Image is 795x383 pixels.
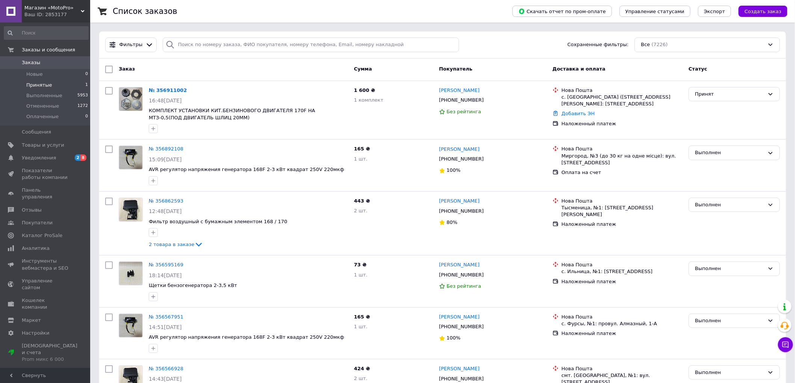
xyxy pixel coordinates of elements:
a: № 356892108 [149,146,183,152]
span: Без рейтинга [447,109,481,114]
a: [PERSON_NAME] [439,261,480,269]
span: Без рейтинга [447,283,481,289]
span: 165 ₴ [354,146,370,152]
span: Сумма [354,66,372,72]
div: Миргород, №3 (до 30 кг на одне місце): вул. [STREET_ADDRESS] [562,153,683,166]
a: № 356911002 [149,87,187,93]
span: 12:48[DATE] [149,208,182,214]
div: Наложенный платеж [562,278,683,285]
div: с. Фурсы, №1: провул. Алмазный, 1-А [562,320,683,327]
span: Скачать отчет по пром-оплате [518,8,606,15]
div: Принят [695,90,765,98]
div: [PHONE_NUMBER] [438,270,485,280]
span: 73 ₴ [354,262,367,267]
span: 15:09[DATE] [149,156,182,162]
div: Нова Пошта [562,146,683,152]
a: Добавить ЭН [562,111,595,116]
span: 2 [75,155,81,161]
input: Поиск по номеру заказа, ФИО покупателя, номеру телефона, Email, номеру накладной [163,38,459,52]
span: 2 товара в заказе [149,242,194,247]
a: Фото товару [119,314,143,338]
a: Фото товару [119,87,143,111]
div: Выполнен [695,317,765,325]
a: КОМПЛЕКТ УСТАНОВКИ КИТ.БЕНЗИНОВОГО ДВИГАТЕЛЯ 170F НА МТЗ-0,5(ПОД ДВИГАТЕЛЬ ШЛИЦ 20ММ) [149,108,315,120]
span: Показатели работы компании [22,167,70,181]
div: Выполнен [695,369,765,377]
span: Покупатель [439,66,473,72]
a: Щетки бензогенератора 2-3,5 кВт [149,282,237,288]
span: Статус [689,66,707,72]
span: 1 [85,82,88,89]
span: Кошелек компании [22,297,70,311]
span: 1 шт. [354,272,367,278]
div: с. Ильница, №1: [STREET_ADDRESS] [562,268,683,275]
span: Заказ [119,66,135,72]
a: AVR регулятор напряжения генератора 168F 2-3 кВт квадрат 250V 220мкф [149,167,344,172]
div: с. [GEOGRAPHIC_DATA] ([STREET_ADDRESS][PERSON_NAME]: [STREET_ADDRESS] [562,94,683,107]
div: Нова Пошта [562,198,683,204]
input: Поиск [4,26,89,40]
a: Создать заказ [731,8,787,14]
div: Нова Пошта [562,365,683,372]
span: Инструменты вебмастера и SEO [22,258,70,271]
span: Выполненные [26,92,62,99]
span: 80% [447,219,458,225]
button: Экспорт [698,6,731,17]
span: Каталог ProSale [22,232,62,239]
span: 8 [80,155,86,161]
img: Фото товару [119,87,142,111]
span: 100% [447,167,461,173]
div: Выполнен [695,201,765,209]
span: 424 ₴ [354,366,370,371]
div: [PHONE_NUMBER] [438,206,485,216]
a: [PERSON_NAME] [439,314,480,321]
span: Создать заказ [745,9,781,14]
span: 5953 [77,92,88,99]
a: 2 товара в заказе [149,242,203,247]
span: 16:48[DATE] [149,98,182,104]
span: Маркет [22,317,41,324]
div: Нова Пошта [562,87,683,94]
div: Нова Пошта [562,261,683,268]
span: Принятые [26,82,52,89]
h1: Список заказов [113,7,177,16]
span: Покупатели [22,219,53,226]
span: Экспорт [704,9,725,14]
a: AVR регулятор напряжения генератора 168F 2-3 кВт квадрат 250V 220мкф [149,334,344,340]
div: Оплата на счет [562,169,683,176]
img: Фото товару [119,198,142,221]
span: 0 [85,113,88,120]
span: 100% [447,335,461,341]
span: 1 600 ₴ [354,87,375,93]
span: 1 шт. [354,324,367,329]
img: Фото товару [119,314,142,337]
span: Управление статусами [626,9,685,14]
div: Выполнен [695,265,765,273]
a: Фото товару [119,198,143,222]
span: 165 ₴ [354,314,370,320]
div: Наложенный платеж [562,330,683,337]
a: [PERSON_NAME] [439,365,480,372]
span: 2 шт. [354,375,367,381]
span: (7226) [651,42,668,47]
div: [PHONE_NUMBER] [438,95,485,105]
a: [PERSON_NAME] [439,146,480,153]
div: Ваш ID: 2853177 [24,11,90,18]
span: Фильтры [119,41,143,48]
span: 0 [85,71,88,78]
span: Все [641,41,650,48]
span: Фильтр воздушный с бумажным элементом 168 / 170 [149,219,287,224]
img: Фото товару [119,262,142,285]
span: Товары и услуги [22,142,64,149]
div: Нова Пошта [562,314,683,320]
span: Управление сайтом [22,278,70,291]
span: 443 ₴ [354,198,370,204]
span: 14:51[DATE] [149,324,182,330]
span: Новые [26,71,43,78]
span: Доставка и оплата [553,66,606,72]
span: Панель управления [22,187,70,200]
a: Фото товару [119,261,143,285]
span: [DEMOGRAPHIC_DATA] и счета [22,342,77,363]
